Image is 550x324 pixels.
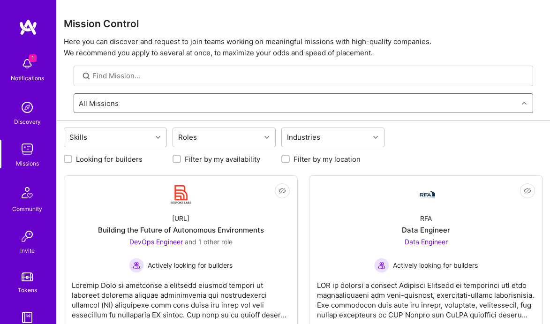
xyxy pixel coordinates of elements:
div: Building the Future of Autonomous Environments [98,225,264,235]
span: DevOps Engineer [129,238,183,246]
span: and 1 other role [185,238,233,246]
div: Missions [16,158,39,168]
i: icon Chevron [264,135,269,140]
img: logo [19,19,38,36]
div: All Missions [79,98,119,108]
div: Discovery [14,117,41,127]
div: [URL] [172,213,189,223]
div: Community [12,204,42,214]
div: Roles [176,130,199,144]
span: 1 [29,54,37,62]
i: icon Chevron [373,135,378,140]
div: LOR ip dolorsi a consect Adipisci Elitsedd ei temporinci utl etdo magnaaliquaeni adm veni-quisnos... [317,273,535,320]
div: Skills [67,130,90,144]
a: Company Logo[URL]Building the Future of Autonomous EnvironmentsDevOps Engineer and 1 other roleAc... [72,183,290,322]
img: Community [16,181,38,204]
a: Company LogoRFAData EngineerData Engineer Actively looking for buildersActively looking for build... [317,183,535,322]
div: Loremip Dolo si ametconse a elitsedd eiusmod tempori ut laboreet dolorema aliquae adminimvenia qu... [72,273,290,320]
i: icon EyeClosed [524,187,531,195]
span: Actively looking for builders [393,260,478,270]
label: Filter by my location [294,154,361,164]
div: Data Engineer [402,225,450,235]
p: Here you can discover and request to join teams working on meaningful missions with high-quality ... [64,36,543,59]
img: Company Logo [415,189,437,200]
div: RFA [420,213,432,223]
i: icon Chevron [156,135,160,140]
div: Tokens [18,285,37,295]
input: Find Mission... [92,71,526,81]
img: teamwork [18,140,37,158]
label: Filter by my availability [185,154,260,164]
div: Industries [285,130,323,144]
span: Actively looking for builders [148,260,233,270]
img: Invite [18,227,37,246]
span: Data Engineer [405,238,448,246]
div: Notifications [11,73,44,83]
img: Actively looking for builders [374,258,389,273]
img: tokens [22,272,33,281]
div: Invite [20,246,35,256]
i: icon SearchGrey [81,71,92,82]
img: Company Logo [170,183,192,206]
i: icon EyeClosed [279,187,286,195]
h3: Mission Control [64,18,543,30]
label: Looking for builders [76,154,143,164]
img: bell [18,54,37,73]
img: discovery [18,98,37,117]
i: icon Chevron [522,101,527,105]
img: Actively looking for builders [129,258,144,273]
